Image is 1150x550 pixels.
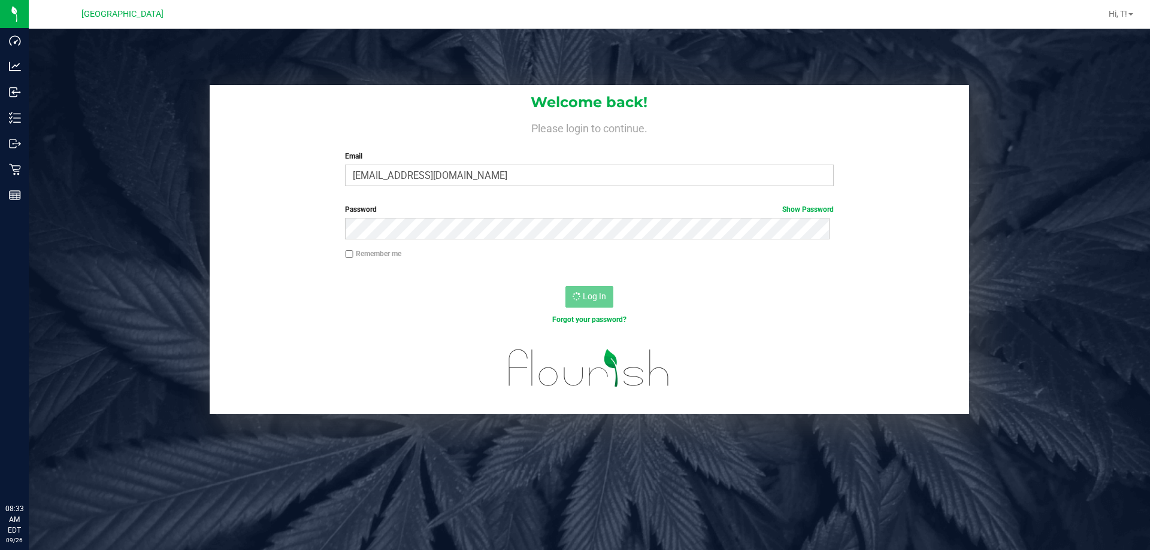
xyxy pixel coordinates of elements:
[345,250,353,259] input: Remember me
[9,189,21,201] inline-svg: Reports
[782,205,834,214] a: Show Password
[9,60,21,72] inline-svg: Analytics
[565,286,613,308] button: Log In
[81,9,164,19] span: [GEOGRAPHIC_DATA]
[345,151,833,162] label: Email
[1109,9,1127,19] span: Hi, T!
[552,315,627,324] a: Forgot your password?
[5,536,23,545] p: 09/26
[5,503,23,536] p: 08:33 AM EDT
[345,205,377,214] span: Password
[345,248,401,259] label: Remember me
[9,163,21,175] inline-svg: Retail
[494,338,684,399] img: flourish_logo.svg
[9,112,21,124] inline-svg: Inventory
[9,138,21,150] inline-svg: Outbound
[210,95,969,110] h1: Welcome back!
[9,86,21,98] inline-svg: Inbound
[583,291,606,301] span: Log In
[210,120,969,134] h4: Please login to continue.
[9,35,21,47] inline-svg: Dashboard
